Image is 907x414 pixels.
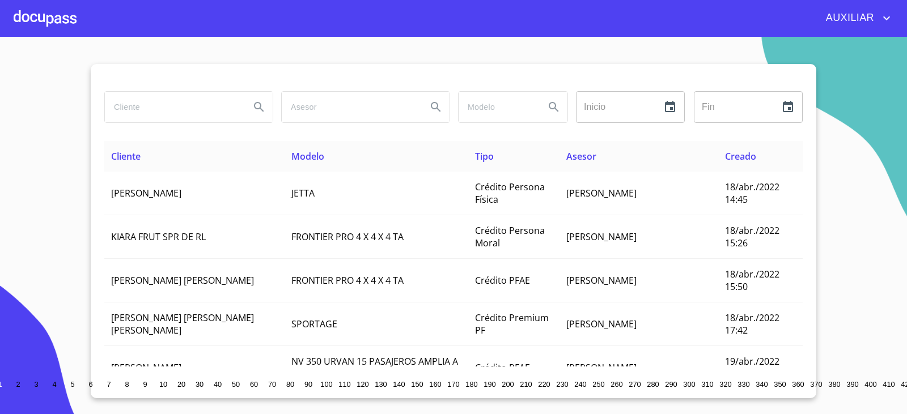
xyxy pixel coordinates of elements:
span: Crédito PFAE [475,361,530,374]
button: 120 [354,375,372,394]
button: 210 [517,375,535,394]
span: 310 [701,380,713,389]
span: Crédito Persona Moral [475,224,545,249]
span: 110 [338,380,350,389]
button: 9 [136,375,154,394]
span: [PERSON_NAME] [566,361,637,374]
span: 18/abr./2022 17:42 [725,311,779,336]
span: AUXILIAR [817,9,880,27]
span: 290 [665,380,677,389]
button: 160 [426,375,444,394]
span: 140 [393,380,405,389]
span: NV 350 URVAN 15 PASAJEROS AMPLIA A A PAQ SEG T M [291,355,458,380]
span: 190 [484,380,495,389]
button: 2 [9,375,27,394]
button: 4 [45,375,63,394]
span: SPORTAGE [291,318,337,330]
button: Search [540,93,567,121]
button: 5 [63,375,82,394]
span: FRONTIER PRO 4 X 4 X 4 TA [291,231,404,243]
span: 170 [447,380,459,389]
span: 50 [232,380,240,389]
span: 350 [774,380,786,389]
button: 200 [499,375,517,394]
span: Crédito Persona Física [475,181,545,206]
span: Modelo [291,150,324,163]
span: 70 [268,380,276,389]
span: Crédito PFAE [475,274,530,287]
span: 270 [629,380,641,389]
span: 8 [125,380,129,389]
button: 340 [753,375,771,394]
span: 40 [214,380,222,389]
span: 18/abr./2022 15:26 [725,224,779,249]
span: Crédito Premium PF [475,311,549,336]
span: 280 [647,380,659,389]
span: JETTA [291,187,315,199]
button: 130 [372,375,390,394]
span: [PERSON_NAME] [566,274,637,287]
span: 150 [411,380,423,389]
button: 270 [626,375,644,394]
span: 2 [16,380,20,389]
button: 240 [571,375,590,394]
button: 3 [27,375,45,394]
button: 370 [807,375,825,394]
span: 250 [592,380,604,389]
span: 9 [143,380,147,389]
button: 410 [880,375,898,394]
button: 10 [154,375,172,394]
span: KIARA FRUT SPR DE RL [111,231,206,243]
button: 310 [698,375,717,394]
button: Search [422,93,450,121]
span: 360 [792,380,804,389]
span: Creado [725,150,756,163]
button: 290 [662,375,680,394]
span: 30 [196,380,204,389]
span: 380 [828,380,840,389]
span: 200 [502,380,514,389]
span: 340 [756,380,768,389]
button: 390 [844,375,862,394]
span: 18/abr./2022 14:45 [725,181,779,206]
span: 160 [429,380,441,389]
span: Asesor [566,150,596,163]
button: 150 [408,375,426,394]
button: 250 [590,375,608,394]
button: 7 [100,375,118,394]
span: [PERSON_NAME] [111,361,181,374]
button: 230 [553,375,571,394]
button: 400 [862,375,880,394]
button: 140 [390,375,408,394]
span: 100 [320,380,332,389]
span: 130 [375,380,387,389]
span: [PERSON_NAME] [111,187,181,199]
span: [PERSON_NAME] [PERSON_NAME] [111,274,254,287]
span: 400 [864,380,876,389]
input: search [282,92,418,122]
button: 280 [644,375,662,394]
button: account of current user [817,9,893,27]
span: 4 [52,380,56,389]
button: 320 [717,375,735,394]
span: Tipo [475,150,494,163]
span: 10 [159,380,167,389]
button: 350 [771,375,789,394]
span: 210 [520,380,532,389]
span: FRONTIER PRO 4 X 4 X 4 TA [291,274,404,287]
button: 6 [82,375,100,394]
span: 120 [357,380,368,389]
span: 390 [846,380,858,389]
span: Cliente [111,150,141,163]
span: 3 [34,380,38,389]
span: 370 [810,380,822,389]
button: 180 [463,375,481,394]
button: 260 [608,375,626,394]
span: 240 [574,380,586,389]
input: search [459,92,536,122]
span: 410 [883,380,895,389]
button: 8 [118,375,136,394]
button: 90 [299,375,317,394]
span: [PERSON_NAME] [566,187,637,199]
span: 330 [738,380,749,389]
